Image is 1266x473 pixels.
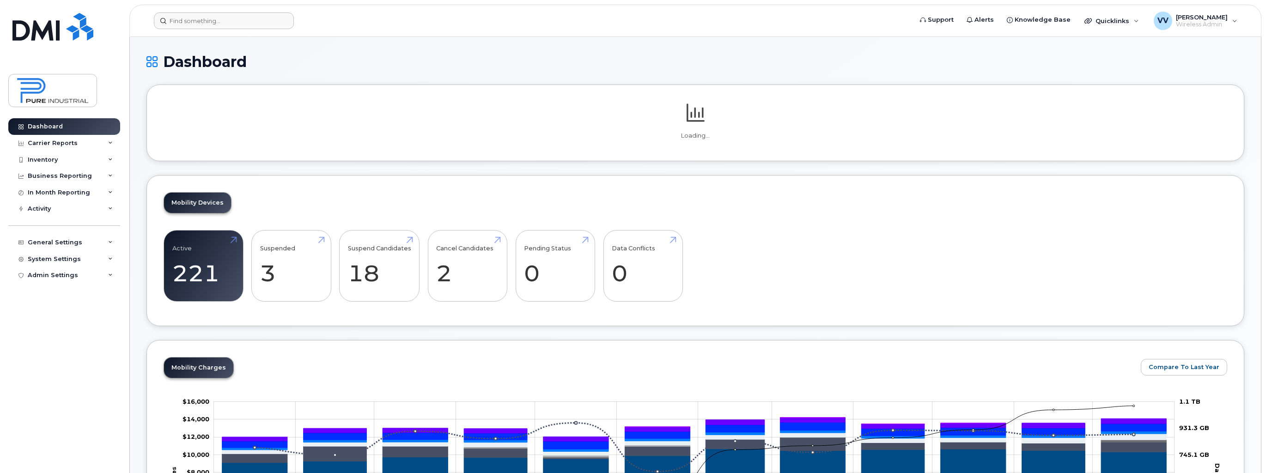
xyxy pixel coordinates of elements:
g: $0 [183,433,209,440]
g: Roaming [222,437,1166,462]
g: PST [222,422,1166,441]
a: Mobility Devices [164,193,231,213]
tspan: $14,000 [183,415,209,423]
tspan: $10,000 [183,450,209,458]
button: Compare To Last Year [1141,359,1227,376]
g: $0 [183,415,209,423]
tspan: 931.3 GB [1179,424,1209,431]
a: Suspend Candidates 18 [348,236,411,297]
p: Loading... [164,132,1227,140]
h1: Dashboard [146,54,1244,70]
a: Cancel Candidates 2 [436,236,499,297]
g: $0 [183,397,209,405]
a: Data Conflicts 0 [612,236,674,297]
a: Suspended 3 [260,236,323,297]
tspan: $12,000 [183,433,209,440]
a: Active 221 [172,236,235,297]
g: $0 [183,450,209,458]
tspan: 1.1 TB [1179,397,1200,405]
tspan: 745.1 GB [1179,450,1209,458]
tspan: $16,000 [183,397,209,405]
a: Mobility Charges [164,358,233,378]
span: Compare To Last Year [1149,363,1219,371]
a: Pending Status 0 [524,236,586,297]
